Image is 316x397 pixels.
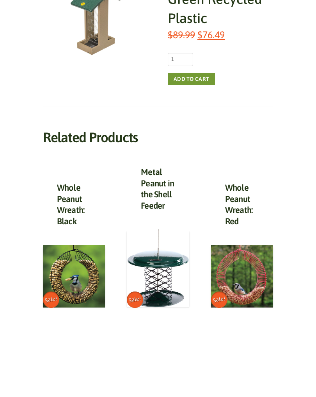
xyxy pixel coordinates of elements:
[225,182,253,226] a: Whole Peanut Wreath: Red
[209,290,229,309] span: Sale!
[168,73,215,85] button: Add to cart
[168,29,173,40] span: $
[41,290,60,309] span: Sale!
[197,29,202,40] span: $
[168,29,195,40] bdi: 89.99
[57,182,85,226] a: Whole Peanut Wreath: Black
[43,129,273,145] h2: Related products
[168,53,193,66] input: Product quantity
[141,167,174,211] a: Metal Peanut in the Shell Feeder
[197,29,225,40] bdi: 76.49
[126,290,145,309] span: Sale!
